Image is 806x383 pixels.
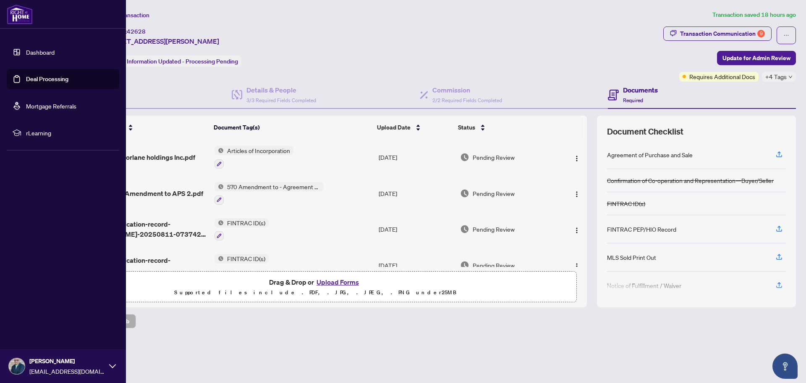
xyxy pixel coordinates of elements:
span: Drag & Drop or [269,277,361,288]
td: [DATE] [375,139,457,175]
th: (20) File Name [79,116,210,139]
span: [EMAIL_ADDRESS][DOMAIN_NAME] [29,367,105,376]
img: Document Status [460,225,469,234]
img: Logo [573,263,580,269]
button: Open asap [772,354,798,379]
span: 570 Amendment to - Agreement of Purchase and Sale - Commercial [224,182,323,191]
span: Articles -Anchorlane holdings Inc.pdf [83,152,195,162]
img: Document Status [460,189,469,198]
span: Pending Review [473,189,515,198]
th: Document Tag(s) [210,116,374,139]
h4: Commission [432,85,502,95]
span: FINTRAC ID(s) [224,254,269,263]
div: Confirmation of Co-operation and Representation—Buyer/Seller [607,176,774,185]
img: Status Icon [215,146,224,155]
button: Update for Admin Review [717,51,796,65]
a: Deal Processing [26,75,68,83]
button: Status Icon570 Amendment to - Agreement of Purchase and Sale - Commercial [215,182,323,205]
div: FINTRAC ID(s) [607,199,645,208]
span: Requires Additional Docs [689,72,755,81]
h4: Documents [623,85,658,95]
button: Logo [570,222,584,236]
span: Update for Admin Review [722,51,790,65]
img: Logo [573,227,580,234]
button: Logo [570,151,584,164]
img: Logo [573,191,580,198]
span: Pending Review [473,261,515,270]
span: View Transaction [105,11,149,19]
span: Status [458,123,475,132]
div: Notice of Fulfillment / Waiver [607,281,681,290]
span: FINTRAC ID(s) [224,218,269,227]
article: Transaction saved 18 hours ago [712,10,796,20]
span: 42628 [127,28,146,35]
th: Status [455,116,556,139]
span: Required [623,97,643,103]
span: fintrac-identification-record-[PERSON_NAME]-20250811-073742 1.pdf [83,219,207,239]
img: Document Status [460,153,469,162]
img: Document Status [460,261,469,270]
span: Upload Date [377,123,411,132]
button: Status IconFINTRAC ID(s) [215,218,269,241]
span: 3/3 Required Fields Completed [246,97,316,103]
td: [DATE] [375,175,457,211]
a: Mortgage Referrals [26,102,76,110]
h4: Details & People [246,85,316,95]
img: Logo [573,155,580,162]
span: Pending Review [473,225,515,234]
span: fintrac-identification-record-[PERSON_NAME]-assaya-20250811-073149.pdf [83,255,207,275]
button: Transaction Communication9 [663,26,772,41]
span: Articles of Incorporation [224,146,293,155]
p: Supported files include .PDF, .JPG, .JPEG, .PNG under 25 MB [59,288,571,298]
div: Status: [104,55,241,67]
span: rLearning [26,128,113,137]
span: Drag & Drop orUpload FormsSupported files include .PDF, .JPG, .JPEG, .PNG under25MB [54,272,576,303]
td: [DATE] [375,247,457,283]
img: Profile Icon [9,358,25,374]
div: FINTRAC PEP/HIO Record [607,225,676,234]
div: Agreement of Purchase and Sale [607,150,693,159]
img: Status Icon [215,218,224,227]
img: logo [7,4,33,24]
span: +4 Tags [765,72,787,82]
a: Dashboard [26,48,55,56]
td: [DATE] [375,211,457,248]
span: Ontario 570 - Amendment to APS 2.pdf [83,188,203,198]
span: Document Checklist [607,126,683,137]
button: Upload Forms [314,277,361,288]
button: Status IconFINTRAC ID(s) [215,254,269,277]
img: Status Icon [215,182,224,191]
button: Status IconArticles of Incorporation [215,146,293,169]
div: 9 [757,30,765,37]
div: Transaction Communication [680,27,765,40]
button: Logo [570,259,584,272]
button: Logo [570,187,584,200]
img: Status Icon [215,254,224,263]
span: Information Updated - Processing Pending [127,58,238,65]
span: Pending Review [473,153,515,162]
span: down [788,75,793,79]
span: ellipsis [783,32,789,38]
th: Upload Date [374,116,455,139]
div: MLS Sold Print Out [607,253,656,262]
span: [PERSON_NAME] [29,357,105,366]
span: 2/2 Required Fields Completed [432,97,502,103]
span: [STREET_ADDRESS][PERSON_NAME] [104,36,219,46]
